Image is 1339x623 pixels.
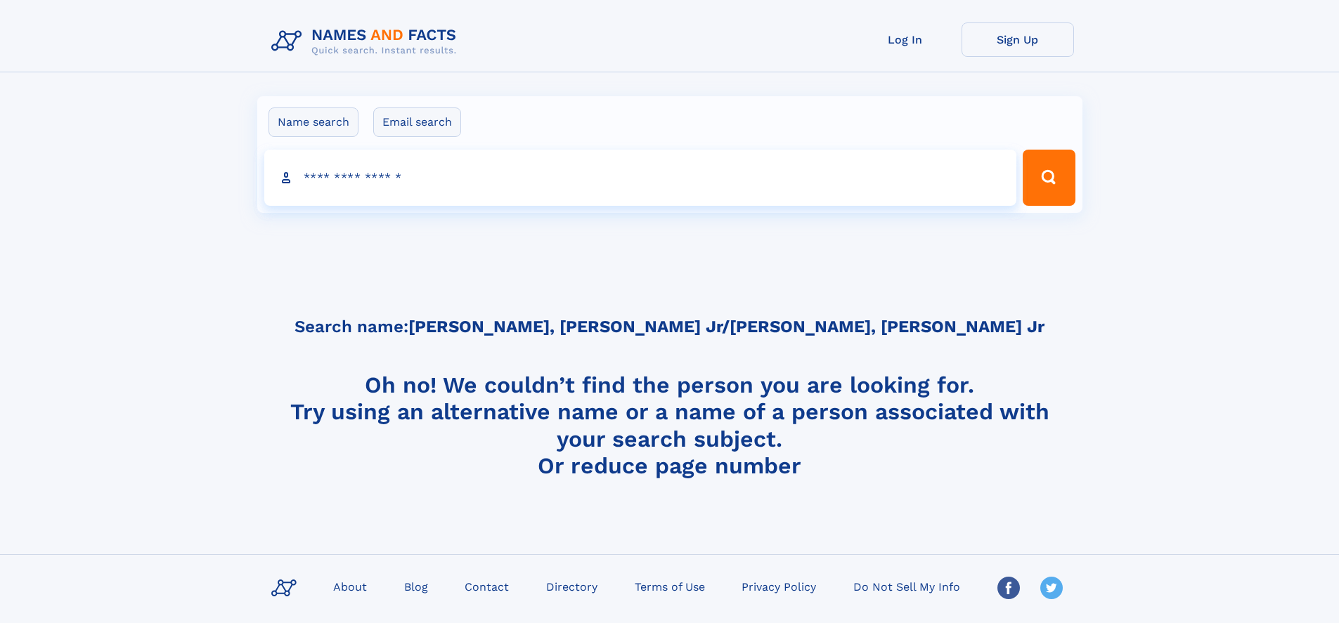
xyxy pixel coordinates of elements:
[997,577,1020,599] img: Facebook
[266,22,468,60] img: Logo Names and Facts
[295,317,1044,336] h5: Search name:
[399,576,434,596] a: Blog
[962,22,1074,57] a: Sign Up
[328,576,373,596] a: About
[541,576,603,596] a: Directory
[266,372,1074,478] h4: Oh no! We couldn’t find the person you are looking for. Try using an alternative name or a name o...
[269,107,358,137] label: Name search
[1040,577,1063,599] img: Twitter
[264,150,1017,206] input: search input
[736,576,822,596] a: Privacy Policy
[459,576,515,596] a: Contact
[373,107,461,137] label: Email search
[848,576,966,596] a: Do Not Sell My Info
[629,576,711,596] a: Terms of Use
[849,22,962,57] a: Log In
[1023,150,1075,206] button: Search Button
[408,317,1044,336] b: [PERSON_NAME], [PERSON_NAME] Jr/[PERSON_NAME], [PERSON_NAME] Jr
